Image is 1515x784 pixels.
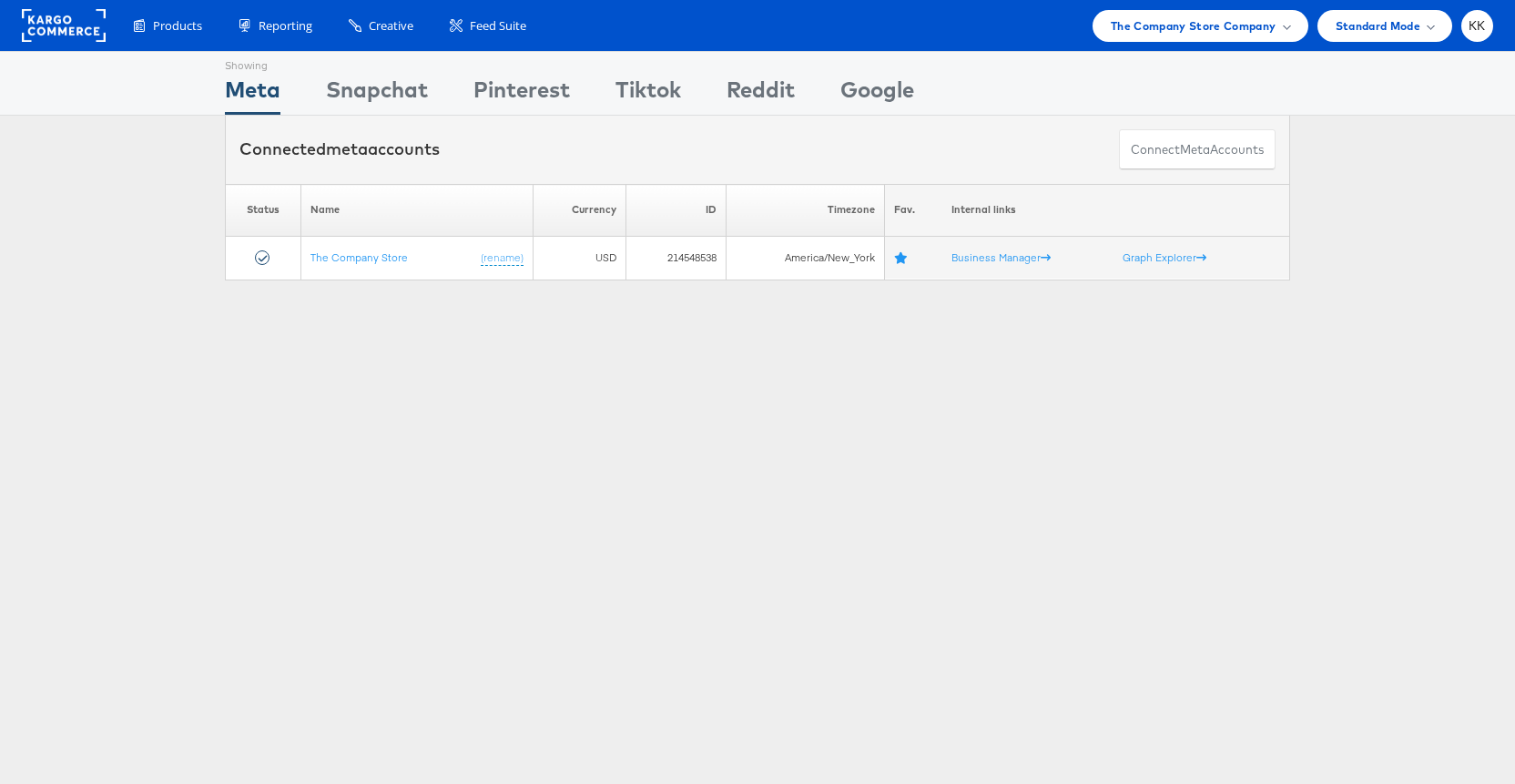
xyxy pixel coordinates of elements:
[1336,16,1420,36] span: Standard Mode
[1180,141,1210,158] span: meta
[1119,129,1276,170] button: ConnectmetaAccounts
[840,74,914,115] div: Google
[951,250,1051,264] a: Business Manager
[626,184,726,236] th: ID
[1111,16,1276,36] span: The Company Store Company
[369,17,413,35] span: Creative
[727,74,795,115] div: Reddit
[481,249,524,265] a: (rename)
[225,52,280,74] div: Showing
[726,236,885,280] td: America/New_York
[726,184,885,236] th: Timezone
[473,74,570,115] div: Pinterest
[1123,250,1206,264] a: Graph Explorer
[259,17,312,35] span: Reporting
[534,184,626,236] th: Currency
[153,17,202,35] span: Products
[626,236,726,280] td: 214548538
[225,74,280,115] div: Meta
[226,184,301,236] th: Status
[470,17,526,35] span: Feed Suite
[534,236,626,280] td: USD
[301,184,534,236] th: Name
[326,74,428,115] div: Snapchat
[239,137,440,161] div: Connected accounts
[326,138,368,159] span: meta
[1469,20,1486,32] span: KK
[310,249,408,263] a: The Company Store
[615,74,681,115] div: Tiktok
